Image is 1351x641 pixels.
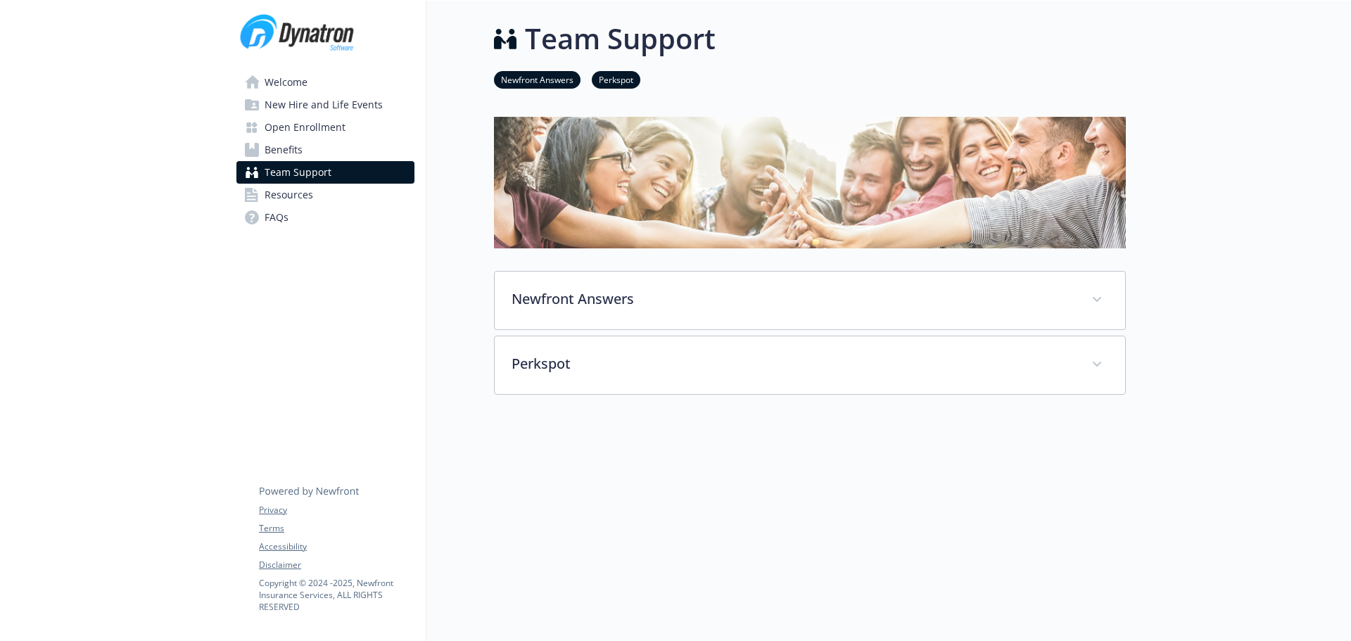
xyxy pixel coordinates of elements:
a: Accessibility [259,540,414,553]
p: Newfront Answers [512,288,1074,310]
h1: Team Support [525,18,716,60]
div: Newfront Answers [495,272,1125,329]
a: Terms [259,522,414,535]
span: FAQs [265,206,288,229]
span: Welcome [265,71,307,94]
span: Benefits [265,139,303,161]
span: New Hire and Life Events [265,94,383,116]
a: Resources [236,184,414,206]
a: New Hire and Life Events [236,94,414,116]
a: Disclaimer [259,559,414,571]
a: Benefits [236,139,414,161]
div: Perkspot [495,336,1125,394]
a: Open Enrollment [236,116,414,139]
a: Perkspot [592,72,640,86]
span: Resources [265,184,313,206]
a: Newfront Answers [494,72,581,86]
img: team support page banner [494,117,1126,248]
p: Copyright © 2024 - 2025 , Newfront Insurance Services, ALL RIGHTS RESERVED [259,577,414,613]
span: Open Enrollment [265,116,345,139]
a: Privacy [259,504,414,516]
a: Welcome [236,71,414,94]
a: Team Support [236,161,414,184]
p: Perkspot [512,353,1074,374]
a: FAQs [236,206,414,229]
span: Team Support [265,161,331,184]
